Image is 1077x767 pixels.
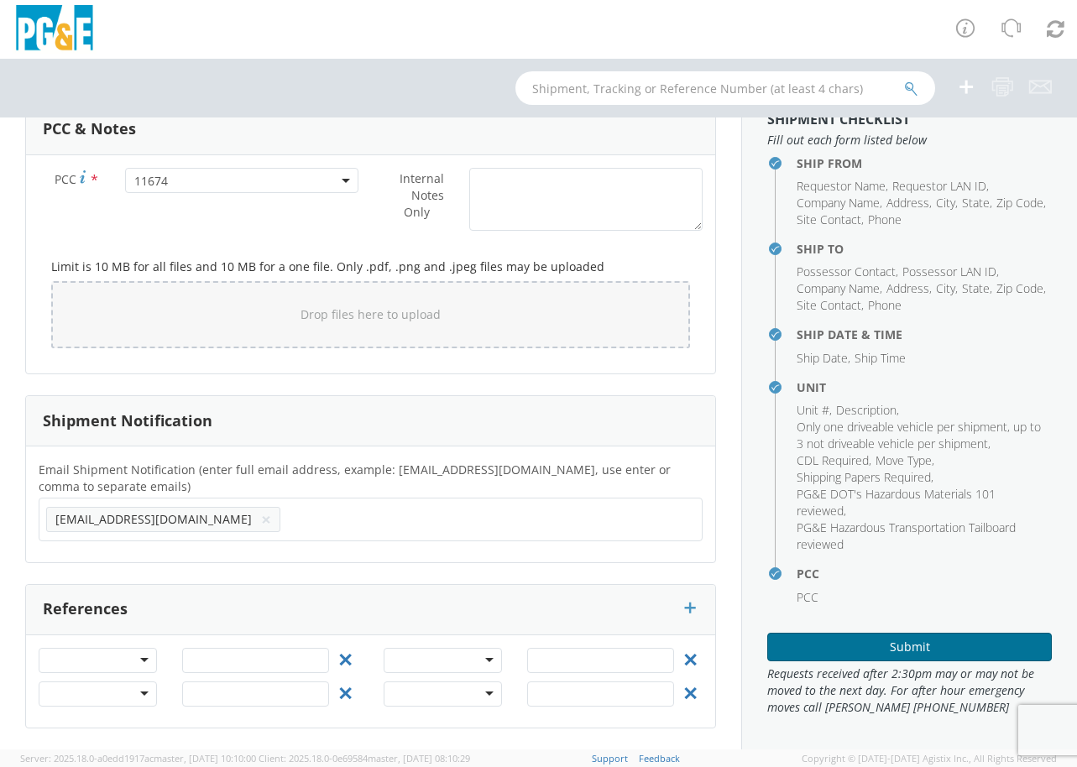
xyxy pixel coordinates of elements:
span: Zip Code [996,195,1043,211]
span: Requests received after 2:30pm may or may not be moved to the next day. For after hour emergency ... [767,665,1052,716]
span: Site Contact [797,211,861,227]
h4: PCC [797,567,1052,580]
span: Ship Date [797,350,848,366]
span: Phone [868,297,902,313]
li: , [797,402,832,419]
li: , [797,419,1048,452]
li: , [996,280,1046,297]
span: Shipping Papers Required [797,469,931,485]
span: Only one driveable vehicle per shipment, up to 3 not driveable vehicle per shipment [797,419,1041,451]
li: , [836,402,899,419]
li: , [962,195,992,211]
img: pge-logo-06675f144f4cfa6a6814.png [13,5,97,55]
h3: Shipment Notification [43,413,212,430]
span: Requestor LAN ID [892,178,986,194]
span: PCC [797,589,818,605]
span: Address [886,195,929,211]
span: CDL Required [797,452,869,468]
h5: Limit is 10 MB for all files and 10 MB for a one file. Only .pdf, .png and .jpeg files may be upl... [51,260,690,273]
span: Client: 2025.18.0-0e69584 [259,752,470,764]
strong: Shipment Checklist [767,110,910,128]
li: , [797,297,864,314]
span: 11674 [134,173,349,189]
li: , [797,280,882,297]
li: , [892,178,989,195]
li: , [797,178,888,195]
li: , [797,469,933,486]
span: Address [886,280,929,296]
span: PG&E DOT's Hazardous Materials 101 reviewed [797,486,996,519]
button: × [261,509,271,530]
li: , [886,280,932,297]
li: , [936,280,958,297]
span: Company Name [797,195,880,211]
span: master, [DATE] 08:10:29 [368,752,470,764]
h4: Unit [797,381,1052,394]
span: Unit # [797,402,829,418]
span: [EMAIL_ADDRESS][DOMAIN_NAME] [55,511,252,527]
span: Possessor Contact [797,263,896,279]
span: Company Name [797,280,880,296]
span: Ship Time [855,350,906,366]
span: State [962,280,990,296]
span: Email Shipment Notification (enter full email address, example: jdoe01@agistix.com, use enter or ... [39,462,671,494]
li: , [797,452,871,469]
span: 11674 [125,168,358,193]
button: Submit [767,633,1052,661]
span: master, [DATE] 10:10:00 [154,752,256,764]
span: City [936,195,955,211]
h4: Ship Date & Time [797,328,1052,341]
span: PG&E Hazardous Transportation Tailboard reviewed [797,519,1016,552]
li: , [797,195,882,211]
li: , [797,350,850,367]
li: , [902,263,999,280]
li: , [797,211,864,228]
a: Support [592,752,628,764]
li: , [797,486,1048,519]
span: Copyright © [DATE]-[DATE] Agistix Inc., All Rights Reserved [802,752,1057,765]
span: Drop files here to upload [301,306,441,322]
span: Internal Notes Only [400,170,444,220]
input: Shipment, Tracking or Reference Number (at least 4 chars) [515,71,935,105]
span: PCC [55,171,76,187]
span: Zip Code [996,280,1043,296]
li: , [936,195,958,211]
li: , [996,195,1046,211]
span: Possessor LAN ID [902,263,996,279]
span: Requestor Name [797,178,886,194]
span: City [936,280,955,296]
span: Phone [868,211,902,227]
li: , [962,280,992,297]
li: , [886,195,932,211]
span: Server: 2025.18.0-a0edd1917ac [20,752,256,764]
h3: PCC & Notes [43,121,136,138]
li: , [797,263,898,280]
span: State [962,195,990,211]
h3: References [43,601,128,618]
span: Move Type [876,452,932,468]
a: Feedback [639,752,680,764]
h4: Ship From [797,157,1052,170]
span: Description [836,402,897,418]
span: Site Contact [797,297,861,313]
span: Fill out each form listed below [767,132,1052,149]
h4: Ship To [797,243,1052,255]
li: , [876,452,934,469]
